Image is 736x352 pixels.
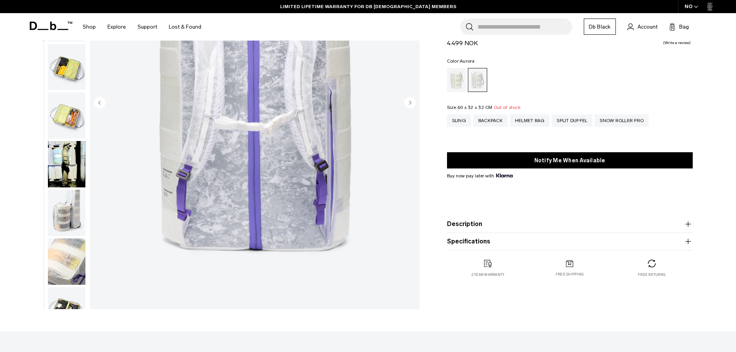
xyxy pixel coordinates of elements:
a: Sling [447,114,471,127]
button: Weigh Lighter Split Duffel 70L Aurora [48,141,86,188]
span: 60 x 32 x 32 CM [457,105,493,110]
a: Helmet Bag [510,114,550,127]
p: 2 year warranty [471,272,505,277]
button: Weigh_Lighter_Split_Duffel_70L_9.png [48,189,86,236]
a: Write a review [663,41,691,45]
button: Previous slide [94,97,105,110]
p: Free returns [638,272,665,277]
a: Lost & Found [169,13,201,41]
button: Notify Me When Available [447,152,693,168]
button: Description [447,219,693,229]
a: Shop [83,13,96,41]
button: Specifications [447,237,693,246]
img: Weigh Lighter Split Duffel 70L Aurora [48,141,85,187]
img: Weigh_Lighter_Split_Duffel_70L_9.png [48,190,85,236]
a: Split Duffel [552,114,592,127]
span: Buy now pay later with [447,172,513,179]
a: Explore [107,13,126,41]
img: Weigh_Lighter_Split_Duffel_70L_8.png [48,287,85,333]
p: Free shipping [556,272,584,277]
a: Account [627,22,658,31]
button: Weigh_Lighter_Split_Duffel_70L_6.png [48,44,86,91]
a: Diffusion [447,68,466,92]
span: 4.499 NOK [447,39,478,47]
button: Next slide [404,97,416,110]
img: Weigh_Lighter_Split_Duffel_70L_7.png [48,92,85,139]
button: Weigh_Lighter_Split_Duffel_70L_7.png [48,92,86,139]
a: LIMITED LIFETIME WARRANTY FOR DB [DEMOGRAPHIC_DATA] MEMBERS [280,3,456,10]
img: {"height" => 20, "alt" => "Klarna"} [496,173,513,177]
button: Weigh_Lighter_Split_Duffel_70L_8.png [48,287,86,334]
nav: Main Navigation [77,13,207,41]
img: Weigh_Lighter_Split_Duffel_70L_6.png [48,44,85,90]
button: Weigh_Lighter_Split_Duffel_70L_10.png [48,238,86,285]
span: Out of stock [494,105,520,110]
button: Bag [669,22,689,31]
a: Backpack [473,114,508,127]
legend: Color: [447,59,475,63]
a: Snow Roller Pro [595,114,649,127]
a: Support [138,13,157,41]
a: Db Black [584,19,616,35]
span: Account [637,23,658,31]
legend: Size: [447,105,520,110]
span: Aurora [460,58,475,64]
span: Bag [679,23,689,31]
img: Weigh_Lighter_Split_Duffel_70L_10.png [48,238,85,285]
a: Aurora [468,68,487,92]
